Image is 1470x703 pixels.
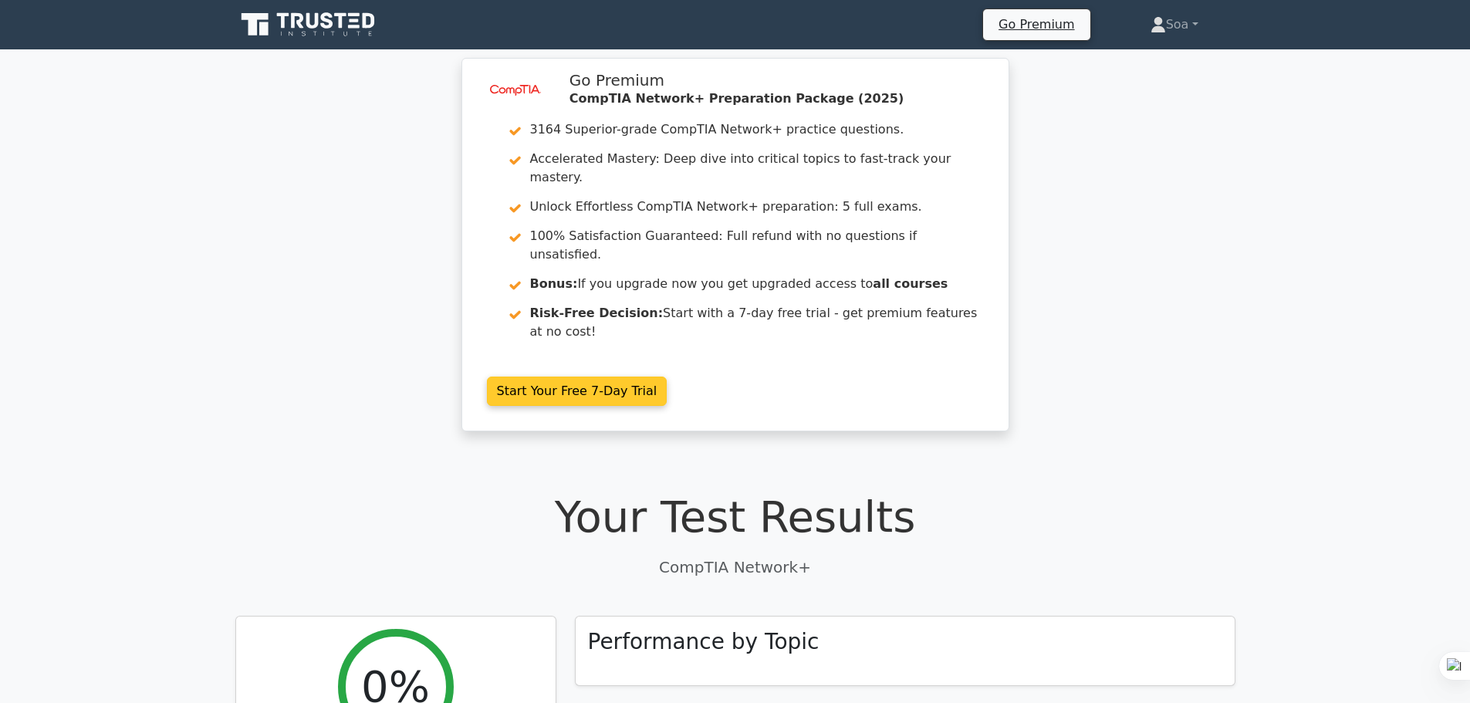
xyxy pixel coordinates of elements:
p: CompTIA Network+ [235,556,1235,579]
h3: Performance by Topic [588,629,819,655]
a: Go Premium [989,14,1083,35]
a: Soa [1113,9,1235,40]
a: Start Your Free 7-Day Trial [487,377,667,406]
h1: Your Test Results [235,491,1235,542]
